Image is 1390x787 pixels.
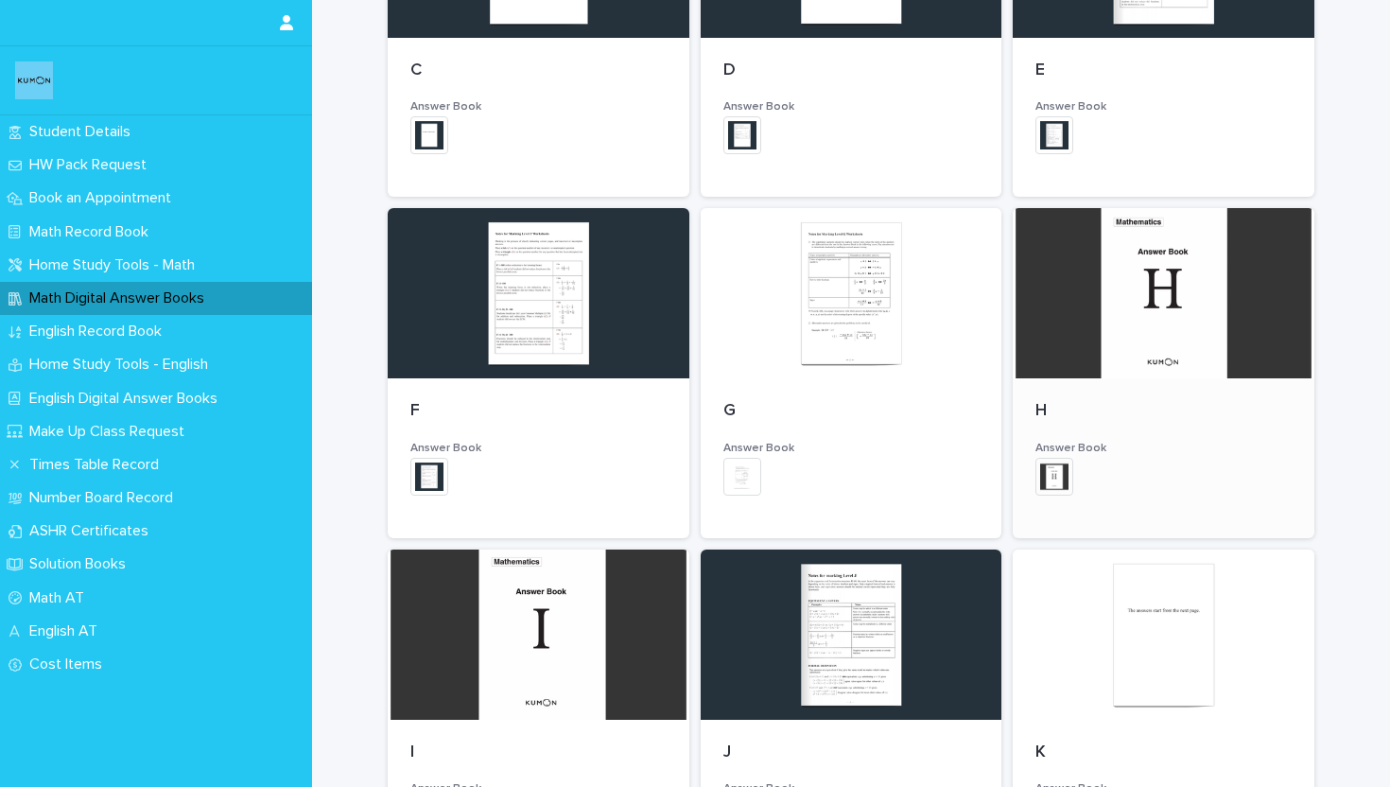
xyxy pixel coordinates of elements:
h3: Answer Book [723,441,980,456]
a: HAnswer Book [1013,208,1314,538]
p: F [410,401,667,422]
p: English Digital Answer Books [22,390,233,408]
p: Math Record Book [22,223,164,241]
p: Home Study Tools - English [22,356,223,374]
p: Cost Items [22,656,117,673]
p: Times Table Record [22,456,174,474]
p: English AT [22,622,113,640]
p: C [410,61,667,81]
p: E [1035,61,1292,81]
p: Math Digital Answer Books [22,289,219,307]
h3: Answer Book [1035,99,1292,114]
img: o6XkwfS7S2qhyeB9lxyF [15,61,53,99]
h3: Answer Book [723,99,980,114]
p: Math AT [22,589,99,607]
h3: Answer Book [410,99,667,114]
p: Book an Appointment [22,189,186,207]
p: HW Pack Request [22,156,162,174]
p: K [1035,743,1292,763]
a: GAnswer Book [701,208,1002,538]
p: G [723,401,980,422]
p: I [410,743,667,763]
p: ASHR Certificates [22,522,164,540]
p: Home Study Tools - Math [22,256,210,274]
p: Number Board Record [22,489,188,507]
p: Student Details [22,123,146,141]
p: Solution Books [22,555,141,573]
h3: Answer Book [410,441,667,456]
p: D [723,61,980,81]
p: J [723,743,980,763]
h3: Answer Book [1035,441,1292,456]
p: H [1035,401,1292,422]
a: FAnswer Book [388,208,689,538]
p: English Record Book [22,323,177,341]
p: Make Up Class Request [22,423,200,441]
